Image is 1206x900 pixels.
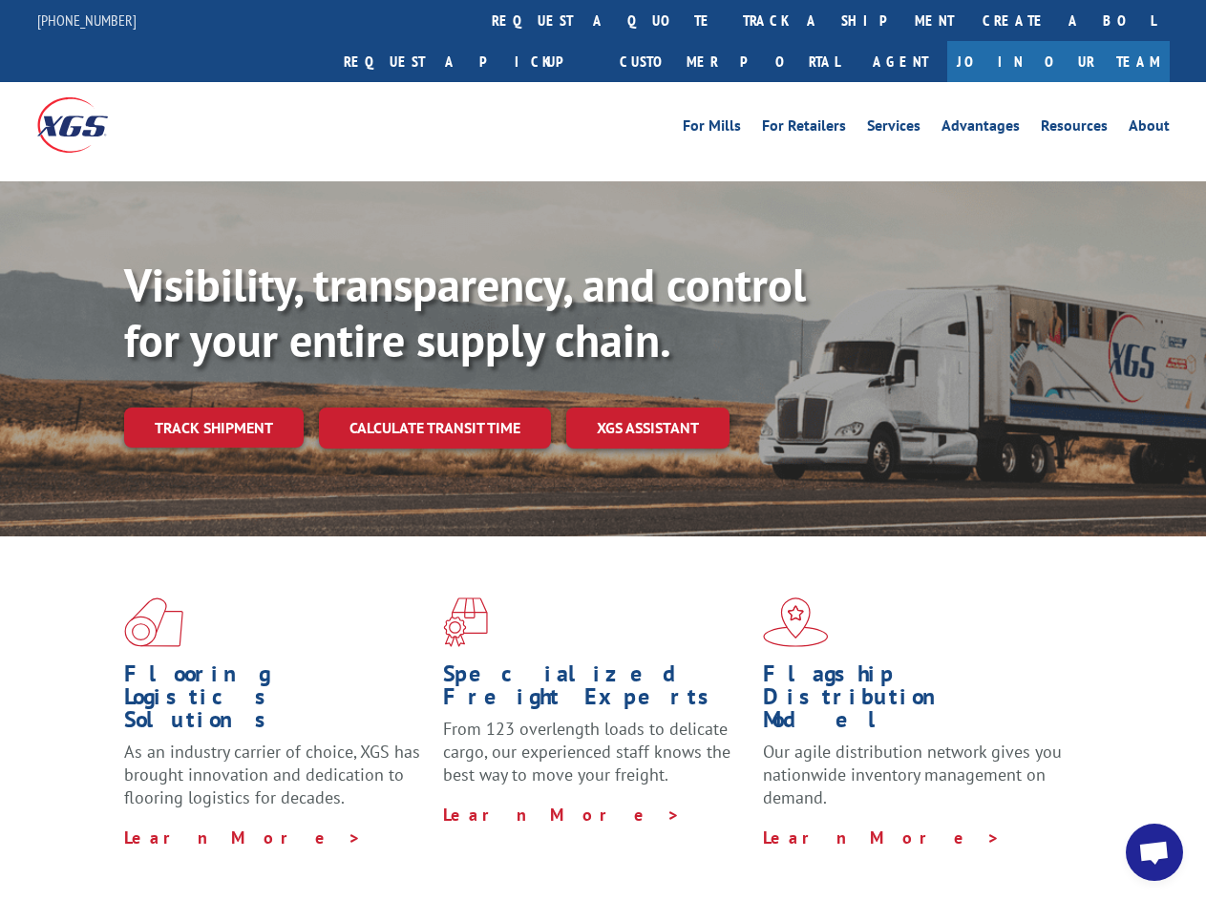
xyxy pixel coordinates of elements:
h1: Flagship Distribution Model [763,662,1068,741]
img: xgs-icon-total-supply-chain-intelligence-red [124,597,183,647]
a: XGS ASSISTANT [566,408,730,449]
a: Join Our Team [947,41,1170,82]
a: Advantages [942,118,1020,139]
a: Agent [854,41,947,82]
a: Request a pickup [329,41,605,82]
a: For Mills [683,118,741,139]
img: xgs-icon-flagship-distribution-model-red [763,597,829,647]
a: Learn More > [124,827,362,848]
a: Resources [1041,118,1108,139]
b: Visibility, transparency, and control for your entire supply chain. [124,255,806,369]
a: [PHONE_NUMBER] [37,10,137,30]
a: Open chat [1126,824,1183,881]
a: Calculate transit time [319,408,551,449]
h1: Flooring Logistics Solutions [124,662,429,741]
a: Learn More > [443,804,681,826]
span: As an industry carrier of choice, XGS has brought innovation and dedication to flooring logistics... [124,741,420,808]
img: xgs-icon-focused-on-flooring-red [443,597,488,647]
a: For Retailers [762,118,846,139]
a: Services [867,118,920,139]
a: Learn More > [763,827,1001,848]
a: Customer Portal [605,41,854,82]
h1: Specialized Freight Experts [443,662,748,718]
span: Our agile distribution network gives you nationwide inventory management on demand. [763,741,1062,808]
a: Track shipment [124,408,304,448]
a: About [1129,118,1170,139]
p: From 123 overlength loads to delicate cargo, our experienced staff knows the best way to move you... [443,718,748,803]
